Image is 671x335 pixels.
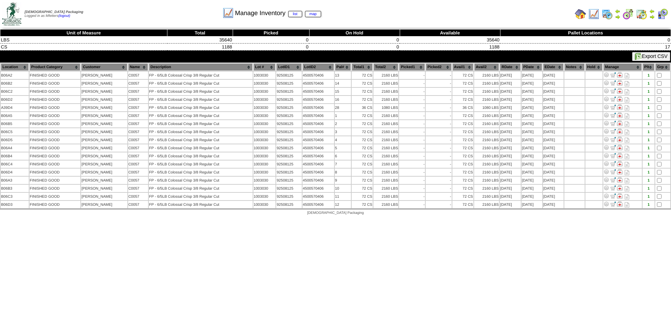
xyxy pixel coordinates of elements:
[303,112,334,119] td: 4500570406
[617,161,623,166] img: Manage Hold
[400,29,500,37] th: Available
[426,88,452,95] td: -
[564,63,585,71] th: Notes
[617,185,623,191] img: Manage Hold
[604,201,609,207] img: Adjust
[474,112,499,119] td: 2160 LBS
[149,72,253,79] td: FP - 6/5LB Colossal Crisp 3/8 Regular Cut
[643,73,655,78] div: 1
[303,80,334,87] td: 4500570406
[617,153,623,158] img: Manage Hold
[588,8,599,20] img: line_graph.gif
[352,80,372,87] td: 72 CS
[635,53,642,60] img: excel.gif
[399,112,425,119] td: -
[276,144,301,152] td: 92508125
[643,90,655,94] div: 1
[610,120,616,126] img: Move
[610,80,616,86] img: Move
[426,96,452,103] td: -
[276,136,301,144] td: 92508125
[500,96,521,103] td: [DATE]
[643,138,655,142] div: 1
[452,128,473,136] td: 72 CS
[625,81,629,86] i: Note
[276,104,301,111] td: 92508125
[655,63,670,71] th: Grp
[610,137,616,142] img: Move
[81,80,127,87] td: [PERSON_NAME]
[309,37,400,44] td: 0
[352,136,372,144] td: 72 CS
[543,112,564,119] td: [DATE]
[309,29,400,37] th: On Hold
[500,120,521,127] td: [DATE]
[305,11,321,17] a: map
[625,105,629,111] i: Note
[128,96,148,103] td: C0057
[276,96,301,103] td: 92508125
[615,14,620,20] img: arrowright.gif
[521,88,542,95] td: [DATE]
[399,80,425,87] td: -
[610,72,616,78] img: Move
[1,88,29,95] td: B06C2
[29,104,81,111] td: FINISHED GOOD
[128,144,148,152] td: C0057
[617,104,623,110] img: Manage Hold
[500,104,521,111] td: [DATE]
[335,104,351,111] td: 28
[610,161,616,166] img: Move
[352,63,372,71] th: Total1
[500,37,671,44] td: 0
[399,136,425,144] td: -
[604,96,609,102] img: Adjust
[288,11,302,17] a: list
[521,136,542,144] td: [DATE]
[233,37,309,44] td: 0
[128,128,148,136] td: C0057
[309,44,400,51] td: 0
[452,104,473,111] td: 36 CS
[128,80,148,87] td: C0057
[167,37,233,44] td: 35640
[352,128,372,136] td: 72 CS
[610,153,616,158] img: Move
[29,112,81,119] td: FINISHED GOOD
[474,136,499,144] td: 2160 LBS
[632,52,670,61] button: Export CSV
[81,104,127,111] td: [PERSON_NAME]
[543,96,564,103] td: [DATE]
[276,72,301,79] td: 92508125
[543,80,564,87] td: [DATE]
[29,80,81,87] td: FINISHED GOOD
[0,37,167,44] td: LBS
[373,72,399,79] td: 2160 LBS
[373,96,399,103] td: 2160 LBS
[500,44,671,51] td: 17
[149,144,253,152] td: FP - 6/5LB Colossal Crisp 3/8 Regular Cut
[604,80,609,86] img: Adjust
[253,120,276,127] td: 1003030
[617,96,623,102] img: Manage Hold
[500,112,521,119] td: [DATE]
[474,72,499,79] td: 2160 LBS
[610,88,616,94] img: Move
[303,120,334,127] td: 4500570406
[29,96,81,103] td: FINISHED GOOD
[452,80,473,87] td: 72 CS
[149,120,253,127] td: FP - 6/5LB Colossal Crisp 3/8 Regular Cut
[253,104,276,111] td: 1003030
[521,112,542,119] td: [DATE]
[276,120,301,127] td: 92508125
[128,63,148,71] th: Name
[276,80,301,87] td: 92508125
[521,96,542,103] td: [DATE]
[452,120,473,127] td: 72 CS
[643,98,655,102] div: 1
[335,96,351,103] td: 16
[253,112,276,119] td: 1003030
[149,80,253,87] td: FP - 6/5LB Colossal Crisp 3/8 Regular Cut
[474,63,499,71] th: Avail2
[610,169,616,175] img: Move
